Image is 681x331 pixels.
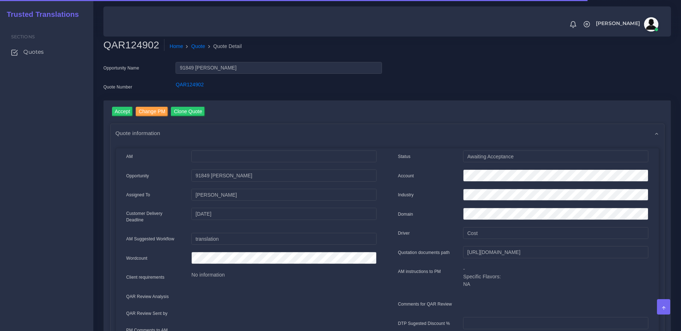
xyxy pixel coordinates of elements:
label: AM [126,153,133,160]
a: QAR124902 [176,82,204,87]
label: Account [398,173,414,179]
label: Opportunity Name [103,65,139,71]
input: Clone Quote [171,107,205,116]
a: Home [169,43,183,50]
span: Quote information [116,129,160,137]
label: Assigned To [126,192,150,198]
input: pm [191,189,376,201]
label: Driver [398,230,410,236]
label: Quote Number [103,84,132,90]
a: [PERSON_NAME]avatar [592,17,661,32]
label: Comments for QAR Review [398,301,452,307]
input: Accept [112,107,133,116]
label: Opportunity [126,173,149,179]
label: Wordcount [126,255,148,262]
img: avatar [644,17,658,32]
span: Sections [11,34,35,39]
label: Industry [398,192,414,198]
label: Client requirements [126,274,165,280]
label: Domain [398,211,413,217]
label: DTP Sugested Discount % [398,320,450,327]
a: Trusted Translations [2,9,79,20]
label: AM instructions to PM [398,268,441,275]
span: [PERSON_NAME] [596,21,640,26]
h2: Trusted Translations [2,10,79,19]
div: Quote information [111,124,664,142]
p: - Specific Flavors: NA [463,265,648,288]
label: Status [398,153,411,160]
label: Quotation documents path [398,249,450,256]
li: Quote Detail [205,43,242,50]
span: Quotes [23,48,44,56]
a: Quote [191,43,205,50]
p: No information [191,271,376,279]
label: QAR Review Analysis [126,293,169,300]
input: Change PM [136,107,168,116]
h2: QAR124902 [103,39,164,51]
label: AM Suggested Workflow [126,236,174,242]
a: Quotes [5,44,88,59]
label: QAR Review Sent by [126,310,168,317]
label: Customer Delivery Deadline [126,210,181,223]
